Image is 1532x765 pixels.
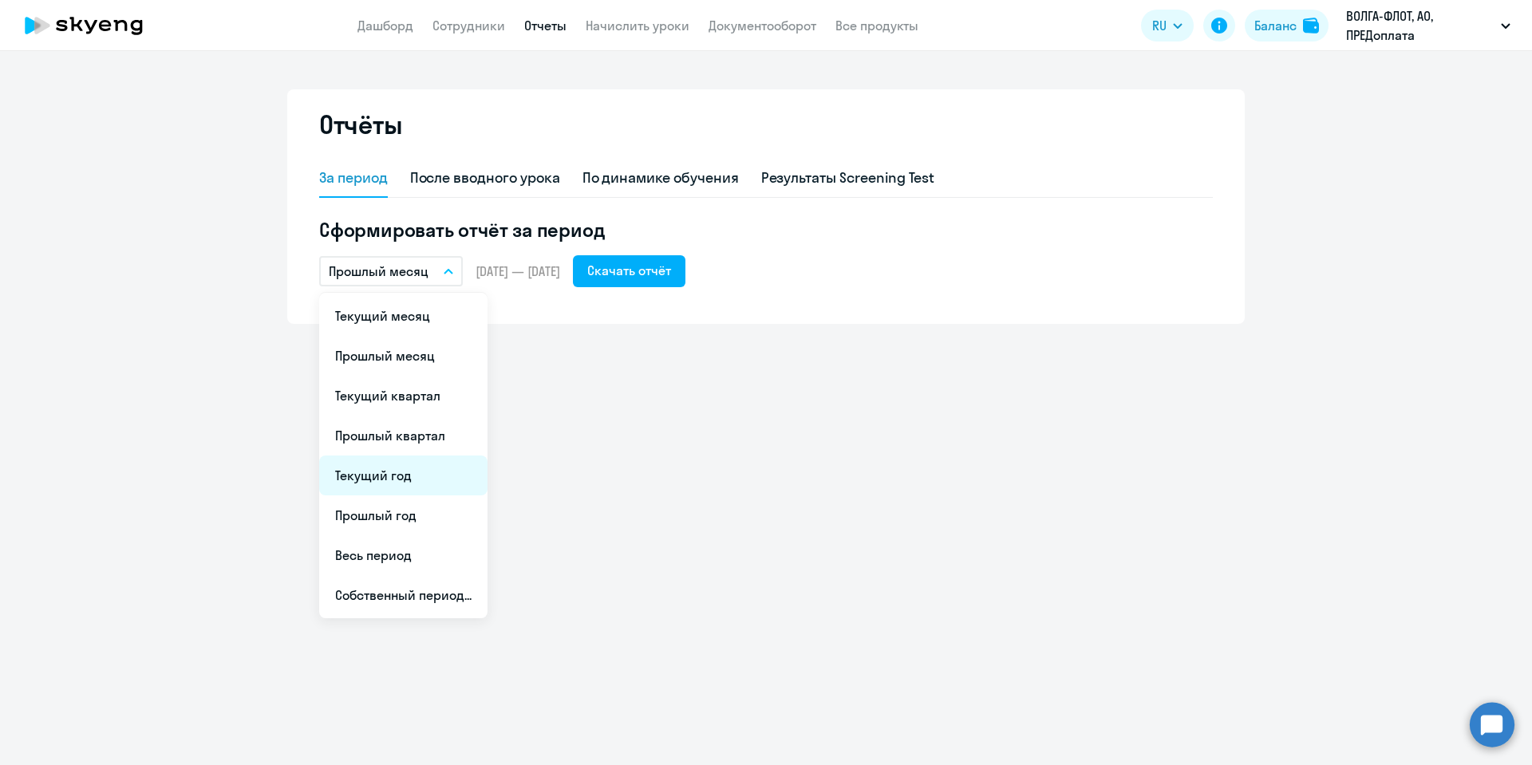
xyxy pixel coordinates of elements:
[1245,10,1329,41] button: Балансbalance
[319,217,1213,243] h5: Сформировать отчёт за период
[573,255,685,287] button: Скачать отчёт
[1346,6,1494,45] p: ВОЛГА-ФЛОТ, АО, ПРЕДоплата
[319,168,388,188] div: За период
[1303,18,1319,34] img: balance
[410,168,560,188] div: После вводного урока
[357,18,413,34] a: Дашборд
[1152,16,1167,35] span: RU
[835,18,918,34] a: Все продукты
[709,18,816,34] a: Документооборот
[582,168,739,188] div: По динамике обучения
[1141,10,1194,41] button: RU
[319,108,402,140] h2: Отчёты
[319,256,463,286] button: Прошлый месяц
[586,18,689,34] a: Начислить уроки
[1338,6,1518,45] button: ВОЛГА-ФЛОТ, АО, ПРЕДоплата
[1254,16,1297,35] div: Баланс
[329,262,428,281] p: Прошлый месяц
[587,261,671,280] div: Скачать отчёт
[476,262,560,280] span: [DATE] — [DATE]
[432,18,505,34] a: Сотрудники
[761,168,935,188] div: Результаты Screening Test
[524,18,567,34] a: Отчеты
[319,293,488,618] ul: RU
